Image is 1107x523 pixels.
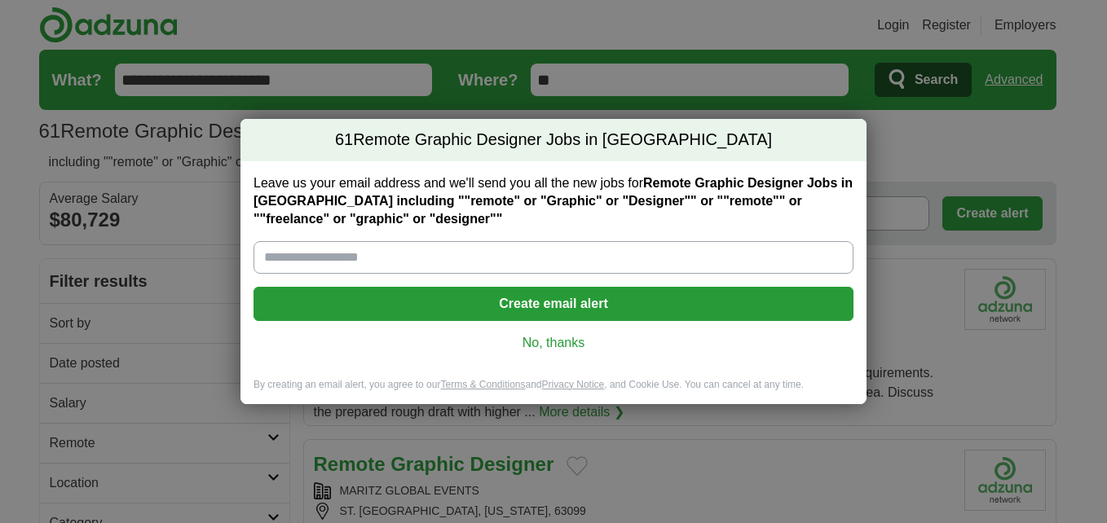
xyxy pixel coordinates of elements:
button: Create email alert [254,287,853,321]
strong: Remote Graphic Designer Jobs in [GEOGRAPHIC_DATA] including ""remote" or "Graphic" or "Designer""... [254,176,853,226]
h2: Remote Graphic Designer Jobs in [GEOGRAPHIC_DATA] [240,119,867,161]
div: By creating an email alert, you agree to our and , and Cookie Use. You can cancel at any time. [240,378,867,405]
label: Leave us your email address and we'll send you all the new jobs for [254,174,853,228]
a: Privacy Notice [542,379,605,390]
a: Terms & Conditions [440,379,525,390]
span: 61 [335,129,353,152]
a: No, thanks [267,334,840,352]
